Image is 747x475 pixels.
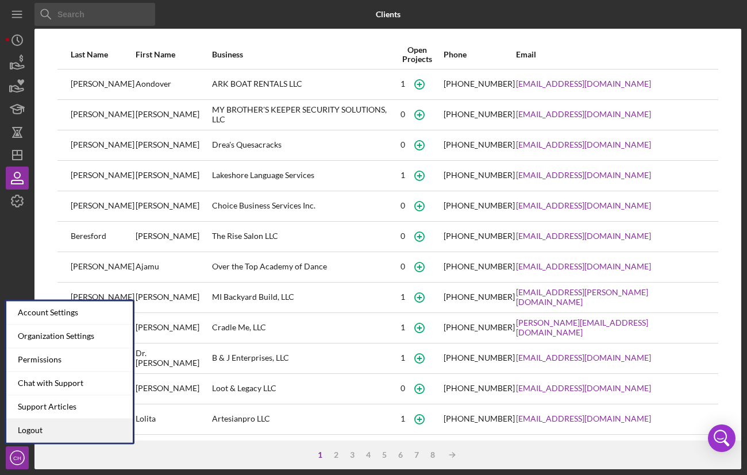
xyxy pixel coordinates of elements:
[328,450,344,459] div: 2
[516,318,705,337] a: [PERSON_NAME][EMAIL_ADDRESS][DOMAIN_NAME]
[401,292,405,302] div: 1
[71,101,134,129] div: [PERSON_NAME]
[212,70,391,99] div: ARK BOAT RENTALS LLC
[136,344,211,373] div: Dr. [PERSON_NAME]
[376,450,392,459] div: 5
[136,131,211,160] div: [PERSON_NAME]
[392,45,442,64] div: Open Projects
[444,79,515,88] div: [PHONE_NUMBER]
[444,262,515,271] div: [PHONE_NUMBER]
[401,262,405,271] div: 0
[516,140,651,149] a: [EMAIL_ADDRESS][DOMAIN_NAME]
[401,140,405,149] div: 0
[212,405,391,434] div: Artesianpro LLC
[136,101,211,129] div: [PERSON_NAME]
[516,288,705,306] a: [EMAIL_ADDRESS][PERSON_NAME][DOMAIN_NAME]
[212,435,391,464] div: Burst of Life LLC
[444,384,515,393] div: [PHONE_NUMBER]
[409,450,425,459] div: 7
[312,450,328,459] div: 1
[6,348,133,372] div: Permissions
[212,374,391,403] div: Loot & Legacy LLC
[212,344,391,373] div: B & J Enterprises, LLC
[136,50,211,59] div: First Name
[444,171,515,180] div: [PHONE_NUMBER]
[401,384,405,393] div: 0
[136,192,211,221] div: [PERSON_NAME]
[444,231,515,241] div: [PHONE_NUMBER]
[136,374,211,403] div: [PERSON_NAME]
[136,405,211,434] div: Lolita
[401,323,405,332] div: 1
[425,450,441,459] div: 8
[136,253,211,281] div: Ajamu
[516,231,651,241] a: [EMAIL_ADDRESS][DOMAIN_NAME]
[212,283,391,312] div: MI Backyard Build, LLC
[71,253,134,281] div: [PERSON_NAME]
[444,201,515,210] div: [PHONE_NUMBER]
[6,395,133,419] a: Support Articles
[136,314,211,342] div: [PERSON_NAME]
[136,161,211,190] div: [PERSON_NAME]
[6,419,133,442] a: Logout
[444,50,515,59] div: Phone
[71,192,134,221] div: [PERSON_NAME]
[401,171,405,180] div: 1
[13,455,21,461] text: CH
[212,253,391,281] div: Over the Top Academy of Dance
[6,325,133,348] div: Organization Settings
[136,283,211,312] div: [PERSON_NAME]
[136,435,211,464] div: [PERSON_NAME]
[212,192,391,221] div: Choice Business Services Inc.
[71,161,134,190] div: [PERSON_NAME]
[401,231,405,241] div: 0
[212,222,391,251] div: The Rise Salon LLC
[444,110,515,119] div: [PHONE_NUMBER]
[360,450,376,459] div: 4
[516,201,651,210] a: [EMAIL_ADDRESS][DOMAIN_NAME]
[71,283,134,312] div: [PERSON_NAME]
[444,353,515,362] div: [PHONE_NUMBER]
[516,171,651,180] a: [EMAIL_ADDRESS][DOMAIN_NAME]
[401,201,405,210] div: 0
[344,450,360,459] div: 3
[6,372,133,395] div: Chat with Support
[444,292,515,302] div: [PHONE_NUMBER]
[516,50,705,59] div: Email
[71,131,134,160] div: [PERSON_NAME]
[71,70,134,99] div: [PERSON_NAME]
[212,50,391,59] div: Business
[708,424,736,452] div: Open Intercom Messenger
[401,110,405,119] div: 0
[444,140,515,149] div: [PHONE_NUMBER]
[376,10,401,19] b: Clients
[401,353,405,362] div: 1
[516,384,651,393] a: [EMAIL_ADDRESS][DOMAIN_NAME]
[212,131,391,160] div: Drea's Quesacracks
[212,101,391,129] div: MY BROTHER'S KEEPER SECURITY SOLUTIONS, LLC
[6,446,29,469] button: CH
[516,110,651,119] a: [EMAIL_ADDRESS][DOMAIN_NAME]
[516,414,651,423] a: [EMAIL_ADDRESS][DOMAIN_NAME]
[444,323,515,332] div: [PHONE_NUMBER]
[516,262,651,271] a: [EMAIL_ADDRESS][DOMAIN_NAME]
[71,50,134,59] div: Last Name
[212,161,391,190] div: Lakeshore Language Services
[401,414,405,423] div: 1
[6,301,133,325] div: Account Settings
[444,414,515,423] div: [PHONE_NUMBER]
[136,70,211,99] div: Aondover
[212,314,391,342] div: Cradle Me, LLC
[516,353,651,362] a: [EMAIL_ADDRESS][DOMAIN_NAME]
[71,222,134,251] div: Beresford
[516,79,651,88] a: [EMAIL_ADDRESS][DOMAIN_NAME]
[34,3,155,26] input: Search
[136,222,211,251] div: [PERSON_NAME]
[392,450,409,459] div: 6
[401,79,405,88] div: 1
